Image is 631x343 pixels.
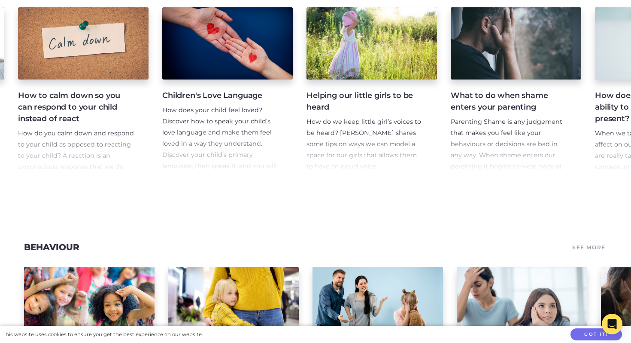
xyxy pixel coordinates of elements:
[306,116,423,172] p: How do we keep little girl’s voices to be heard? [PERSON_NAME] shares some tips on ways we can mo...
[451,7,581,172] a: What to do when shame enters your parenting Parenting Shame is any judgement that makes you feel ...
[162,90,279,101] h4: Children's Love Language
[306,90,423,113] h4: Helping our little girls to be heard
[570,328,622,341] button: Got it!
[451,90,567,113] h4: What to do when shame enters your parenting
[3,330,203,339] div: This website uses cookies to ensure you get the best experience on our website.
[24,242,79,252] a: Behaviour
[162,105,279,194] p: How does your child feel loved? Discover how to speak your child’s love language and make them fe...
[602,314,622,334] div: Open Intercom Messenger
[18,128,135,262] p: How do you calm down and respond to your child as opposed to reacting to your child? A reaction i...
[18,7,149,172] a: How to calm down so you can respond to your child instead of react How do you calm down and respo...
[306,7,437,172] a: Helping our little girls to be heard How do we keep little girl’s voices to be heard? [PERSON_NAM...
[162,7,293,172] a: Children's Love Language How does your child feel loved? Discover how to speak your child’s love ...
[451,116,567,194] p: Parenting Shame is any judgement that makes you feel like your behaviours or decisions are bad in...
[18,90,135,125] h4: How to calm down so you can respond to your child instead of react
[571,241,607,253] a: See More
